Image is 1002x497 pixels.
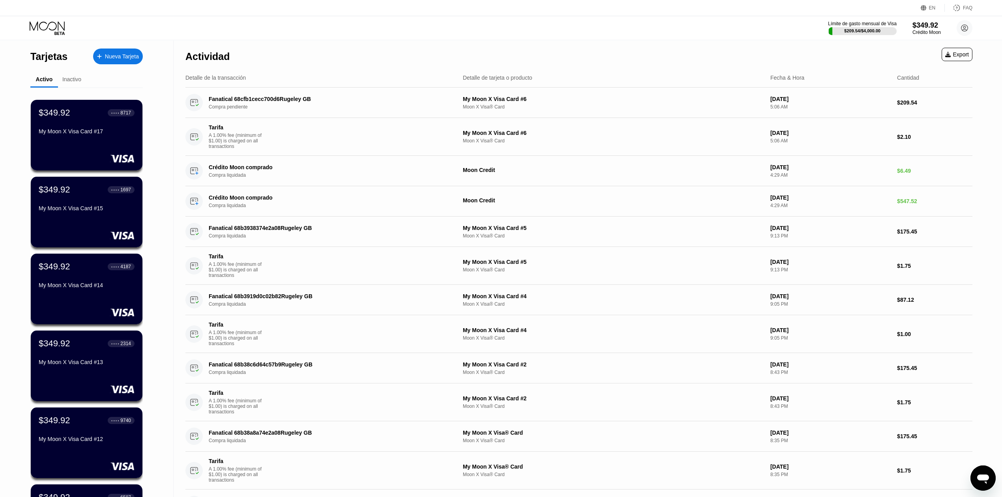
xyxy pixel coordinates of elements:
div: Fanatical 68b3919d0c02b82Rugeley GB [209,293,436,299]
div: 8717 [120,110,131,116]
div: [DATE] [770,130,891,136]
div: Compra pendiente [209,104,452,110]
div: Fanatical 68cfb1cecc700d6Rugeley GB [209,96,436,102]
div: 8:43 PM [770,370,891,375]
div: $1.75 [897,399,972,405]
div: Fecha & Hora [770,75,804,81]
div: A 1.00% fee (minimum of $1.00) is charged on all transactions [209,133,268,149]
div: My Moon X Visa Card #4 [463,293,764,299]
div: Moon X Visa® Card [463,370,764,375]
div: Export [942,48,972,61]
div: 9:05 PM [770,301,891,307]
div: Moon X Visa® Card [463,404,764,409]
div: Fanatical 68cfb1cecc700d6Rugeley GBCompra pendienteMy Moon X Visa Card #6Moon X Visa® Card[DATE]5... [185,88,972,118]
div: $349.92● ● ● ●8717My Moon X Visa Card #17 [31,100,142,170]
div: Compra liquidada [209,301,452,307]
div: Inactivo [62,76,81,82]
div: Crédito Moon compradoCompra liquidadaMoon Credit[DATE]4:29 AM$547.52 [185,186,972,217]
div: Activo [36,76,53,82]
div: Compra liquidada [209,203,452,208]
div: Moon X Visa® Card [463,335,764,341]
div: Actividad [185,51,230,62]
div: [DATE] [770,463,891,470]
div: TarifaA 1.00% fee (minimum of $1.00) is charged on all transactionsMy Moon X Visa Card #5Moon X V... [185,247,972,285]
div: Moon X Visa® Card [463,438,764,443]
div: [DATE] [770,430,891,436]
div: $547.52 [897,198,972,204]
div: $349.92 [39,185,70,195]
div: $175.45 [897,228,972,235]
div: Moon X Visa® Card [463,267,764,273]
div: Detalle de tarjeta o producto [463,75,532,81]
div: Tarifa [209,253,264,260]
div: TarifaA 1.00% fee (minimum of $1.00) is charged on all transactionsMy Moon X Visa® CardMoon X Vis... [185,452,972,490]
div: $349.92 [39,338,70,349]
div: FAQ [963,5,972,11]
div: 4:29 AM [770,203,891,208]
div: EN [921,4,945,12]
div: $349.92 [39,108,70,118]
div: [DATE] [770,395,891,402]
div: A 1.00% fee (minimum of $1.00) is charged on all transactions [209,262,268,278]
div: Fanatical 68b38a8a74e2a08Rugeley GB [209,430,436,436]
div: FAQ [945,4,972,12]
div: Crédito Moon [912,30,941,35]
div: $1.00 [897,331,972,337]
div: 5:06 AM [770,138,891,144]
div: ● ● ● ● [111,189,119,191]
div: Tarifa [209,124,264,131]
div: My Moon X Visa Card #13 [39,359,135,365]
div: [DATE] [770,293,891,299]
div: Moon X Visa® Card [463,472,764,477]
div: My Moon X Visa Card #6 [463,130,764,136]
div: 8:35 PM [770,438,891,443]
div: Fanatical 68b3938374e2a08Rugeley GBCompra liquidadaMy Moon X Visa Card #5Moon X Visa® Card[DATE]9... [185,217,972,247]
div: [DATE] [770,361,891,368]
div: Tarifa [209,390,264,396]
div: [DATE] [770,225,891,231]
div: $209.54 / $4,000.00 [844,28,880,33]
div: Nueva Tarjeta [93,49,143,64]
div: Compra liquidada [209,370,452,375]
div: Compra liquidada [209,438,452,443]
div: A 1.00% fee (minimum of $1.00) is charged on all transactions [209,330,268,346]
div: Moon X Visa® Card [463,301,764,307]
div: Compra liquidada [209,233,452,239]
div: 8:35 PM [770,472,891,477]
div: $349.92 [39,415,70,426]
div: $349.92 [912,21,941,30]
div: Fanatical 68b3938374e2a08Rugeley GB [209,225,436,231]
div: Moon Credit [463,167,764,173]
div: $209.54 [897,99,972,106]
div: 1697 [120,187,131,192]
div: $175.45 [897,433,972,439]
div: [DATE] [770,194,891,201]
div: My Moon X Visa Card #12 [39,436,135,442]
div: Moon X Visa® Card [463,233,764,239]
div: Límite de gasto mensual de Visa [828,21,897,26]
div: A 1.00% fee (minimum of $1.00) is charged on all transactions [209,398,268,415]
div: Moon Credit [463,197,764,204]
div: My Moon X Visa Card #6 [463,96,764,102]
div: My Moon X Visa Card #5 [463,259,764,265]
div: Crédito Moon comprado [209,194,436,201]
div: Fanatical 68b38a8a74e2a08Rugeley GBCompra liquidadaMy Moon X Visa® CardMoon X Visa® Card[DATE]8:3... [185,421,972,452]
div: TarifaA 1.00% fee (minimum of $1.00) is charged on all transactionsMy Moon X Visa Card #6Moon X V... [185,118,972,156]
div: Compra liquidada [209,172,452,178]
div: EN [929,5,936,11]
div: Nueva Tarjeta [105,53,139,60]
div: ● ● ● ● [111,342,119,345]
div: $1.75 [897,263,972,269]
div: $1.75 [897,467,972,474]
div: Fanatical 68b3919d0c02b82Rugeley GBCompra liquidadaMy Moon X Visa Card #4Moon X Visa® Card[DATE]9... [185,285,972,315]
div: Crédito Moon compradoCompra liquidadaMoon Credit[DATE]4:29 AM$6.49 [185,156,972,186]
div: Crédito Moon comprado [209,164,436,170]
div: TarifaA 1.00% fee (minimum of $1.00) is charged on all transactionsMy Moon X Visa Card #2Moon X V... [185,383,972,421]
div: ● ● ● ● [111,265,119,268]
div: $349.92Crédito Moon [912,21,941,35]
div: ● ● ● ● [111,112,119,114]
div: [DATE] [770,96,891,102]
div: [DATE] [770,164,891,170]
